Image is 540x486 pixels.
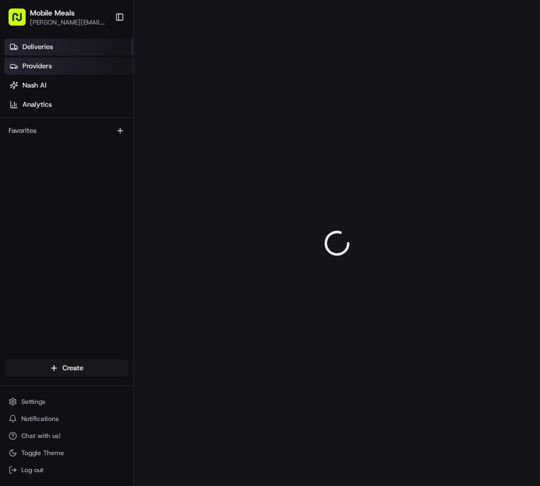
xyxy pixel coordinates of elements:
[28,69,176,80] input: Clear
[182,105,194,118] button: Start new chat
[4,463,129,477] button: Log out
[30,18,106,27] button: [PERSON_NAME][EMAIL_ADDRESS][DOMAIN_NAME]
[21,432,60,440] span: Chat with us!
[22,42,53,52] span: Deliveries
[4,4,111,30] button: Mobile Meals[PERSON_NAME][EMAIL_ADDRESS][DOMAIN_NAME]
[36,102,175,113] div: Start new chat
[4,77,133,94] a: Nash AI
[6,150,86,170] a: 📗Knowledge Base
[22,61,52,71] span: Providers
[106,181,129,189] span: Pylon
[4,411,129,426] button: Notifications
[21,155,82,165] span: Knowledge Base
[11,11,32,32] img: Nash
[22,81,46,90] span: Nash AI
[30,7,75,18] button: Mobile Meals
[101,155,171,165] span: API Documentation
[4,394,129,409] button: Settings
[11,43,194,60] p: Welcome 👋
[90,156,99,164] div: 💻
[21,466,43,474] span: Log out
[11,102,30,121] img: 1736555255976-a54dd68f-1ca7-489b-9aae-adbdc363a1c4
[21,397,45,406] span: Settings
[21,449,64,457] span: Toggle Theme
[22,100,52,109] span: Analytics
[4,58,133,75] a: Providers
[4,38,133,55] a: Deliveries
[4,428,129,443] button: Chat with us!
[21,415,59,423] span: Notifications
[4,445,129,460] button: Toggle Theme
[4,122,129,139] div: Favorites
[75,180,129,189] a: Powered byPylon
[4,96,133,113] a: Analytics
[36,113,135,121] div: We're available if you need us!
[11,156,19,164] div: 📗
[86,150,176,170] a: 💻API Documentation
[62,363,83,373] span: Create
[4,360,129,377] button: Create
